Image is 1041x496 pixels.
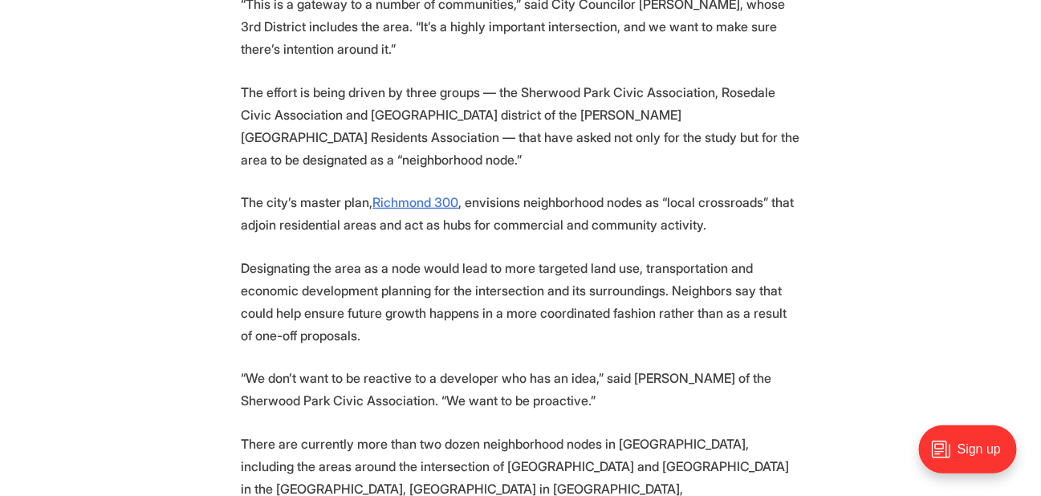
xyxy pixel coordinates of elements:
a: Richmond 300 [373,194,459,210]
p: The effort is being driven by three groups — the Sherwood Park Civic Association, Rosedale Civic ... [242,81,800,171]
p: Designating the area as a node would lead to more targeted land use, transportation and economic ... [242,257,800,347]
p: The city’s master plan, , envisions neighborhood nodes as “local crossroads” that adjoin resident... [242,191,800,236]
iframe: portal-trigger [905,417,1041,496]
p: “We don’t want to be reactive to a developer who has an idea,” said [PERSON_NAME] of the Sherwood... [242,367,800,412]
